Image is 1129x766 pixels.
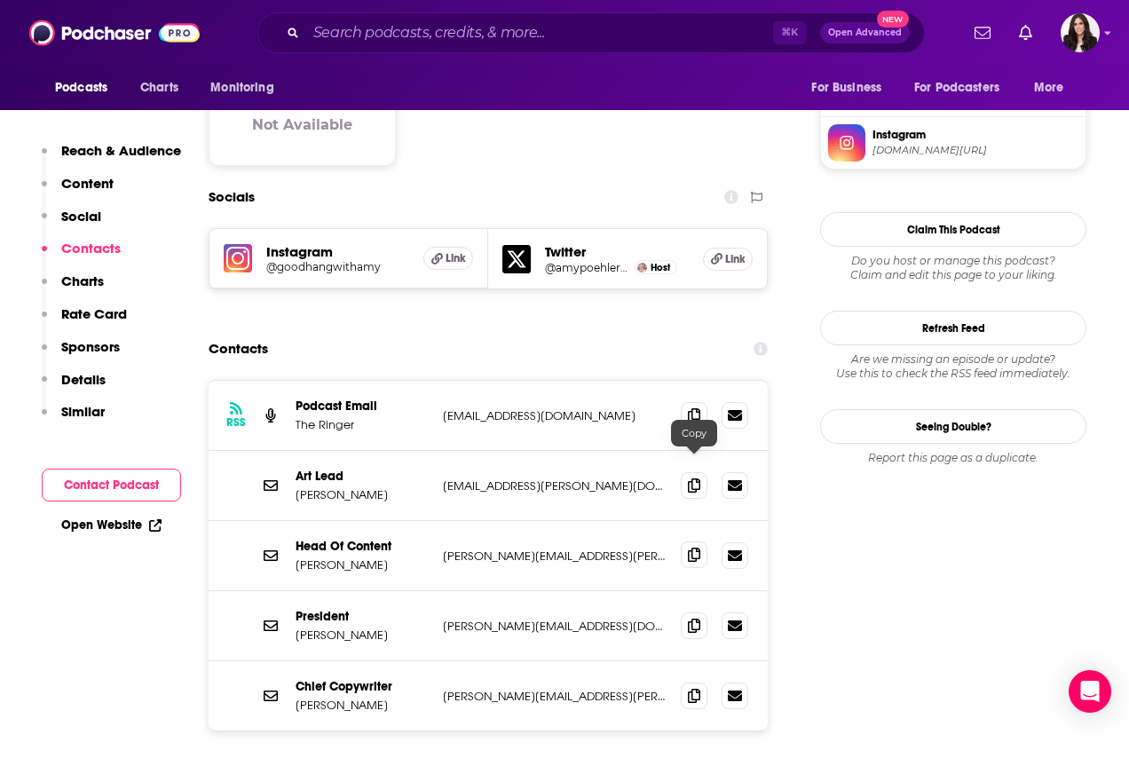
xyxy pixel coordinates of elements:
[671,420,717,446] div: Copy
[828,124,1078,162] a: Instagram[DOMAIN_NAME][URL]
[877,11,909,28] span: New
[224,244,252,272] img: iconImage
[296,469,429,484] p: Art Lead
[914,75,999,100] span: For Podcasters
[296,487,429,502] p: [PERSON_NAME]
[61,208,101,225] p: Social
[42,371,106,404] button: Details
[443,549,667,564] p: [PERSON_NAME][EMAIL_ADDRESS][PERSON_NAME][DOMAIN_NAME]
[820,451,1086,465] div: Report this page as a duplicate.
[61,371,106,388] p: Details
[226,415,246,430] h3: RSS
[61,403,105,420] p: Similar
[296,609,429,624] p: President
[306,19,773,47] input: Search podcasts, credits, & more...
[29,16,200,50] img: Podchaser - Follow, Share and Rate Podcasts
[703,248,753,271] a: Link
[198,71,296,105] button: open menu
[42,305,127,338] button: Rate Card
[545,261,630,274] a: @amypoehlerorg
[257,12,925,53] div: Search podcasts, credits, & more...
[296,399,429,414] p: Podcast Email
[423,247,473,270] a: Link
[443,408,667,423] p: [EMAIL_ADDRESS][DOMAIN_NAME]
[209,332,268,366] h2: Contacts
[61,305,127,322] p: Rate Card
[820,409,1086,444] a: Seeing Double?
[820,22,910,43] button: Open AdvancedNew
[61,240,121,257] p: Contacts
[43,71,130,105] button: open menu
[545,243,689,260] h5: Twitter
[210,75,273,100] span: Monitoring
[820,254,1086,282] div: Claim and edit this page to your liking.
[61,338,120,355] p: Sponsors
[443,619,667,634] p: [PERSON_NAME][EMAIL_ADDRESS][DOMAIN_NAME]
[252,116,352,133] h3: Not Available
[446,251,466,265] span: Link
[820,254,1086,268] span: Do you host or manage this podcast?
[61,272,104,289] p: Charts
[42,142,181,175] button: Reach & Audience
[209,180,255,214] h2: Socials
[42,240,121,272] button: Contacts
[651,262,670,273] span: Host
[1034,75,1064,100] span: More
[872,144,1078,157] span: instagram.com/goodhangwithamy
[1069,670,1111,713] div: Open Intercom Messenger
[1061,13,1100,52] img: User Profile
[828,28,902,37] span: Open Advanced
[903,71,1025,105] button: open menu
[296,539,429,554] p: Head Of Content
[820,352,1086,381] div: Are we missing an episode or update? Use this to check the RSS feed immediately.
[61,517,162,533] a: Open Website
[820,311,1086,345] button: Refresh Feed
[637,263,647,272] img: Amy Poehler
[443,478,667,494] p: [EMAIL_ADDRESS][PERSON_NAME][DOMAIN_NAME]
[967,18,998,48] a: Show notifications dropdown
[296,698,429,713] p: [PERSON_NAME]
[266,243,409,260] h5: Instagram
[296,557,429,573] p: [PERSON_NAME]
[42,338,120,371] button: Sponsors
[1061,13,1100,52] button: Show profile menu
[42,403,105,436] button: Similar
[55,75,107,100] span: Podcasts
[42,208,101,241] button: Social
[773,21,806,44] span: ⌘ K
[725,252,746,266] span: Link
[140,75,178,100] span: Charts
[61,142,181,159] p: Reach & Audience
[296,679,429,694] p: Chief Copywriter
[42,469,181,501] button: Contact Podcast
[811,75,881,100] span: For Business
[1022,71,1086,105] button: open menu
[1012,18,1039,48] a: Show notifications dropdown
[61,175,114,192] p: Content
[1061,13,1100,52] span: Logged in as RebeccaShapiro
[443,689,667,704] p: [PERSON_NAME][EMAIL_ADDRESS][PERSON_NAME][DOMAIN_NAME]
[799,71,904,105] button: open menu
[296,417,429,432] p: The Ringer
[129,71,189,105] a: Charts
[266,260,409,273] a: @goodhangwithamy
[820,212,1086,247] button: Claim This Podcast
[872,127,1078,143] span: Instagram
[42,272,104,305] button: Charts
[296,628,429,643] p: [PERSON_NAME]
[42,175,114,208] button: Content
